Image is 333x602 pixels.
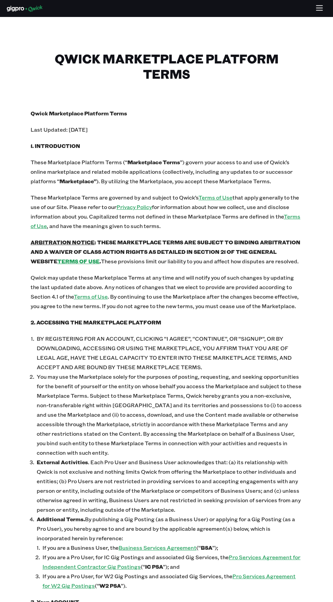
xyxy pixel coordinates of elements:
[31,238,302,266] p: These provisions limit our liability to you and affect how disputes are resolved.
[37,334,302,372] p: BY REGISTERING FOR AN ACCOUNT, CLICKING “I AGREE”, “CONTINUE”, OR “SIGNUP”, OR BY DOWNLOADING, AC...
[31,157,302,186] p: These Marketplace Platform Terms (“ ”) govern your access to and use of Qwick’s online marketplac...
[31,125,302,134] p: Last Updated: [DATE]
[37,515,85,523] b: Additional Terms.
[42,543,302,552] p: If you are a Business User, the (“ ”);
[31,51,302,81] h1: Qwick Marketplace Platform Terms
[42,552,302,571] p: If you are a Pro User, for IC Gig Postings and associated Gig Services, the (“ ”); and
[117,203,152,210] a: Privacy Policy
[145,563,163,570] b: IC PSA
[119,544,196,551] a: Business Services Agreement
[198,194,232,201] a: Terms of Use
[31,239,94,246] u: ARBITRATION NOTICE
[37,514,302,543] p: By publishing a Gig Posting (as a Business User) or applying for a Gig Posting (as a Pro User), y...
[42,571,302,590] p: If you are a Pro User, for W2 Gig Postings and associated Gig Services, the (“ ”).
[31,239,300,265] b: : THESE MARKETPLACE TERMS ARE SUBJECT TO BINDING ARBITRATION AND A WAIVER OF CLASS ACTION RIGHTS ...
[31,319,161,326] b: 2. ACCESSING THE MARKETPLACE PLATFORM
[100,258,101,265] b: .
[201,544,212,551] b: BSA
[99,582,121,589] b: W2 PSA
[31,273,302,311] p: Qwick may update these Marketplace Terms at any time and will notify you of such changes by updat...
[31,142,80,149] b: 1. INTRODUCTION
[57,258,100,265] a: TERMS OF USE
[127,158,180,166] b: Marketplace Terms
[37,457,302,514] p: . Each Pro User and Business User acknowledges that: (a) its relationship with Qwick is not exclu...
[31,110,127,117] b: Qwick Marketplace Platform Terms
[37,458,88,466] b: External Activities
[37,372,302,457] p: You may use the Marketplace solely for the purposes of posting, requesting, and seeking opportuni...
[59,177,97,185] b: Marketplace”
[74,293,108,300] a: Terms of Use
[31,193,302,231] p: These Marketplace Terms are governed by and subject to Qwick’s that apply generally to the use of...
